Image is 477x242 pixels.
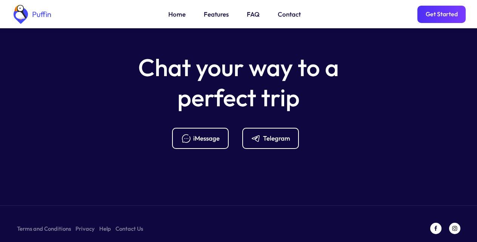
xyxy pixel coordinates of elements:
a: Home [168,9,186,19]
a: Contact Us [115,224,143,233]
a: Features [204,9,229,19]
a: Get Started [417,6,466,23]
a: Help [99,224,111,233]
div: Telegram [263,134,290,142]
a: Terms and Conditions [17,224,71,233]
a: Contact [278,9,301,19]
div: iMessage [193,134,220,142]
a: iMessage [172,128,235,149]
a: Privacy [75,224,95,233]
a: home [11,5,51,24]
div: Puffin [30,11,51,18]
a: FAQ [247,9,260,19]
a: Telegram [242,128,305,149]
h5: Chat your way to a perfect trip [125,52,352,113]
